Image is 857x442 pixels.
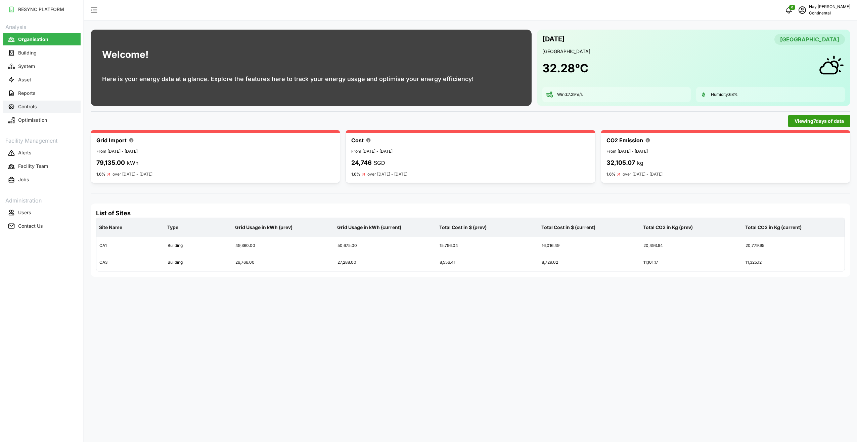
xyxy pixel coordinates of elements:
a: RESYNC PLATFORM [3,3,81,16]
a: Users [3,206,81,219]
button: Organisation [3,33,81,45]
p: From [DATE] - [DATE] [606,148,845,155]
h1: Welcome! [102,47,148,62]
p: Controls [18,103,37,110]
span: [GEOGRAPHIC_DATA] [780,34,839,44]
button: Reports [3,87,81,99]
p: From [DATE] - [DATE] [351,148,589,155]
p: Jobs [18,176,29,183]
p: 79,135.00 [96,158,125,168]
p: Wind: 7.29 m/s [557,92,583,98]
p: Nay [PERSON_NAME] [809,4,850,10]
p: [GEOGRAPHIC_DATA] [542,48,845,55]
div: 11,101.17 [641,254,742,271]
p: Total CO2 in Kg (prev) [642,219,741,236]
p: Administration [3,195,81,205]
p: 32,105.07 [606,158,635,168]
p: Contact Us [18,223,43,229]
a: Alerts [3,146,81,160]
a: Reports [3,86,81,100]
p: over [DATE] - [DATE] [623,171,663,178]
button: notifications [782,3,796,17]
button: schedule [796,3,809,17]
button: Alerts [3,147,81,159]
button: Facility Team [3,160,81,173]
a: Facility Team [3,160,81,173]
a: System [3,60,81,73]
button: Optimisation [3,114,81,126]
button: Controls [3,101,81,113]
a: Jobs [3,173,81,187]
button: Building [3,47,81,59]
p: over [DATE] - [DATE] [112,171,152,178]
p: kWh [127,159,138,167]
p: [DATE] [542,34,565,45]
div: 26,766.00 [233,254,334,271]
p: Total CO2 in Kg (current) [744,219,843,236]
p: Cost [351,136,364,145]
h1: 32.28 °C [542,61,588,76]
div: 15,796.04 [437,237,538,254]
p: over [DATE] - [DATE] [367,171,407,178]
a: Organisation [3,33,81,46]
div: 16,016.49 [539,237,640,254]
p: From [DATE] - [DATE] [96,148,334,155]
p: Optimisation [18,117,47,123]
div: CA1 [97,237,164,254]
a: Optimisation [3,113,81,127]
button: RESYNC PLATFORM [3,3,81,15]
p: Total Cost in $ (current) [540,219,639,236]
p: Facility Team [18,163,48,170]
div: CA3 [97,254,164,271]
div: 50,675.00 [335,237,436,254]
p: Here is your energy data at a glance. Explore the features here to track your energy usage and op... [102,74,473,84]
p: Users [18,209,31,216]
p: Facility Management [3,135,81,145]
button: Users [3,207,81,219]
p: CO2 Emission [606,136,643,145]
p: Alerts [18,149,32,156]
div: 20,493.94 [641,237,742,254]
a: Contact Us [3,219,81,233]
a: Building [3,46,81,60]
p: Total Cost in $ (prev) [438,219,537,236]
p: Organisation [18,36,48,43]
div: Building [165,254,232,271]
p: kg [637,159,643,167]
p: 1.6% [606,172,616,177]
p: Type [166,219,231,236]
p: Analysis [3,22,81,31]
p: System [18,63,35,70]
p: Asset [18,76,31,83]
div: 8,729.02 [539,254,640,271]
button: System [3,60,81,72]
span: 0 [791,5,793,10]
button: Asset [3,74,81,86]
p: RESYNC PLATFORM [18,6,64,13]
button: Viewing7days of data [788,115,850,127]
p: Grid Usage in kWh (prev) [234,219,333,236]
p: Grid Import [96,136,127,145]
p: 1.6% [351,172,360,177]
p: 1.6% [96,172,105,177]
span: Viewing 7 days of data [795,115,844,127]
div: Building [165,237,232,254]
div: 27,288.00 [335,254,436,271]
h4: List of Sites [96,209,845,218]
p: Reports [18,90,36,97]
div: 49,360.00 [233,237,334,254]
p: Building [18,49,37,56]
div: 20,779.95 [743,237,844,254]
p: Continental [809,10,850,16]
p: Humidity: 68 % [711,92,738,98]
p: Grid Usage in kWh (current) [336,219,435,236]
p: SGD [374,159,385,167]
button: Jobs [3,174,81,186]
p: Site Name [98,219,163,236]
a: Asset [3,73,81,86]
button: Contact Us [3,220,81,232]
div: 11,325.12 [743,254,844,271]
p: 24,746 [351,158,372,168]
div: 8,556.41 [437,254,538,271]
